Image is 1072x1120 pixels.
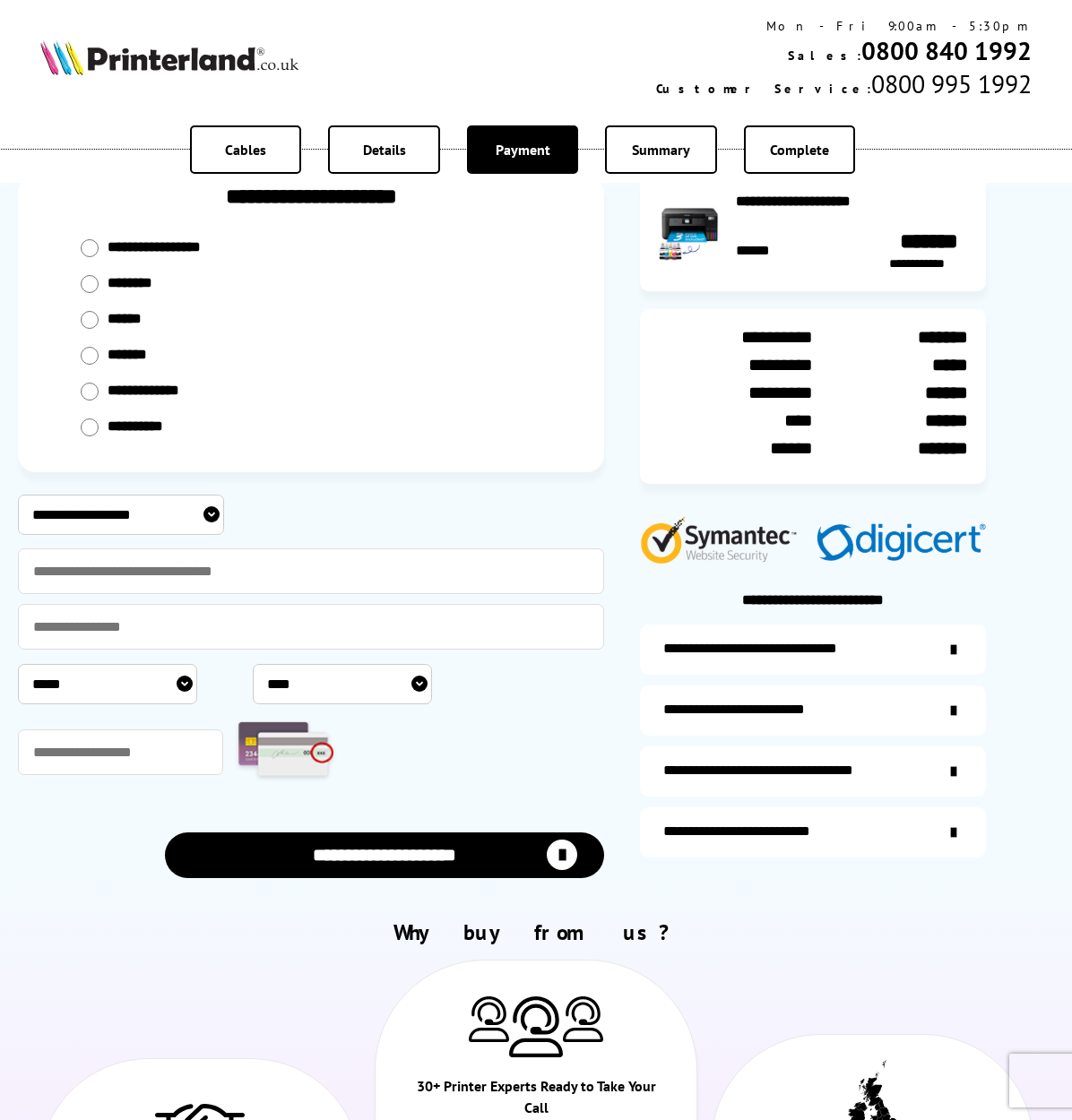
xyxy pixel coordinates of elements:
span: Complete [770,141,829,159]
span: Details [363,141,406,159]
span: Summary [632,141,690,159]
span: 0800 995 1992 [871,67,1032,100]
span: Customer Service: [656,81,871,97]
a: secure-website [640,807,986,857]
img: Printerland Logo [40,39,298,76]
a: items-arrive [640,685,986,736]
a: additional-ink [640,625,986,675]
a: additional-cables [640,746,986,797]
span: Sales: [788,47,861,64]
span: Cables [225,141,266,159]
div: Mon - Fri 9:00am - 5:30pm [656,18,1032,34]
img: Printer Experts [509,996,563,1058]
span: Payment [496,141,550,159]
a: 0800 840 1992 [861,34,1032,67]
h2: Why buy from us? [32,918,1040,946]
img: Printer Experts [469,996,509,1042]
img: Printer Experts [563,996,603,1042]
